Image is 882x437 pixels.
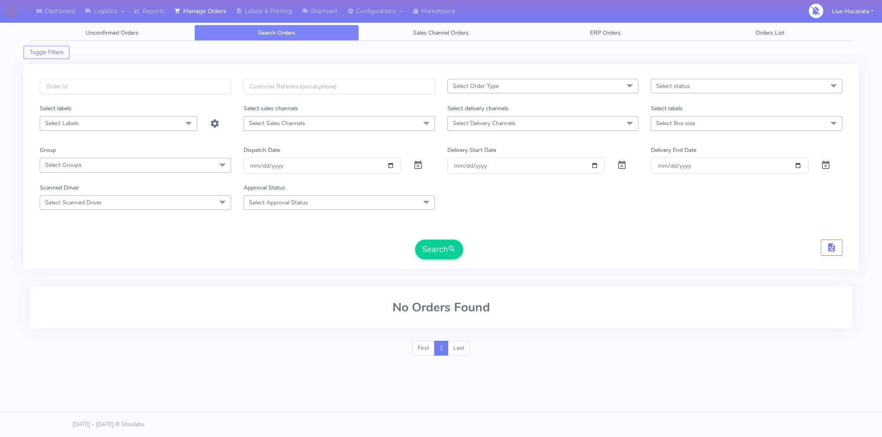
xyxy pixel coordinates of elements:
span: Select Approval Status [249,199,308,207]
input: Order Id [40,79,231,94]
label: Select labels [40,104,72,113]
span: Select Labels [45,119,79,127]
label: Group [40,146,56,154]
label: Select delivery channels [447,104,509,113]
button: Toggle Filters [24,46,69,59]
button: Search [415,240,463,259]
button: Llue Macabata [826,3,880,20]
label: Delivery End Date [651,146,696,154]
span: Select Scanned Driver [45,199,102,207]
label: Select sales channels [244,104,298,113]
span: Unconfirmed Orders [86,29,139,37]
ul: Tabs [30,25,852,41]
label: Select labels [651,104,683,113]
span: Sales Channel Orders [413,29,468,37]
label: Approval Status [244,183,285,192]
span: Select Sales Channels [249,119,305,127]
span: Search Orders [258,29,295,37]
label: Scanned Driver [40,183,79,192]
span: ERP Orders [590,29,621,37]
span: Select Groups [45,161,81,169]
input: Customer Reference(email,phone) [244,79,435,94]
span: Select Delivery Channels [453,119,516,127]
span: Orders List [755,29,784,37]
a: 1 [434,341,448,356]
label: Dispatch Date [244,146,280,154]
span: Select Box size [656,119,695,127]
span: Select status [656,82,690,90]
h2: No Orders Found [40,301,842,314]
label: Delivery Start Date [447,146,496,154]
span: Select Order Type [453,82,499,90]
